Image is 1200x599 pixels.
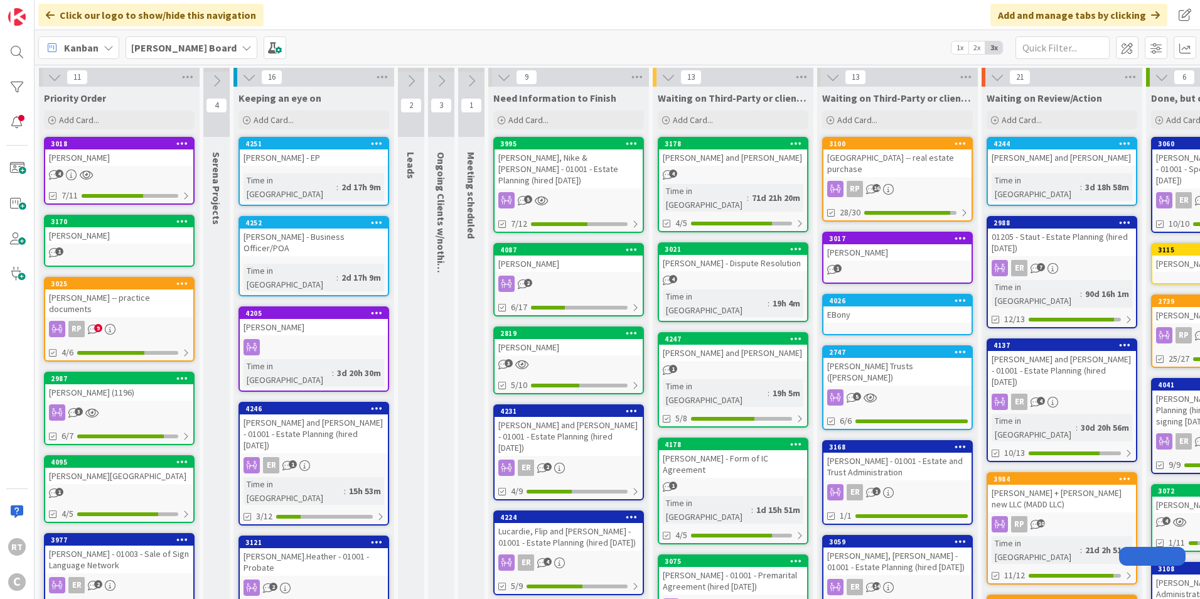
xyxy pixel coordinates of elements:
[823,347,972,386] div: 2747[PERSON_NAME] Trusts ([PERSON_NAME])
[992,414,1076,441] div: Time in [GEOGRAPHIC_DATA]
[240,457,388,473] div: ER
[45,278,193,289] div: 3025
[45,289,193,317] div: [PERSON_NAME] -- practice documents
[1162,517,1171,525] span: 4
[344,484,346,498] span: :
[951,41,968,54] span: 1x
[823,295,972,306] div: 4026
[994,139,1136,148] div: 4244
[823,295,972,323] div: 4026EBony
[1176,327,1192,343] div: RP
[1169,352,1189,365] span: 25/27
[988,473,1136,485] div: 3984
[659,567,807,595] div: [PERSON_NAME] - 01001 - Premarital Agreement (hired [DATE])
[659,556,807,567] div: 3075
[669,365,677,373] span: 1
[994,475,1136,483] div: 3984
[1011,260,1027,276] div: ER
[988,138,1136,149] div: 4244
[45,138,193,166] div: 3018[PERSON_NAME]
[495,244,643,256] div: 4087
[1169,536,1185,549] span: 1/11
[829,348,972,357] div: 2747
[45,321,193,337] div: RP
[988,394,1136,410] div: ER
[240,149,388,166] div: [PERSON_NAME] - EP
[51,217,193,226] div: 3170
[823,233,972,244] div: 3017
[665,245,807,254] div: 3021
[1080,287,1082,301] span: :
[665,335,807,343] div: 4247
[829,296,972,305] div: 4026
[847,484,863,500] div: ER
[45,227,193,244] div: [PERSON_NAME]
[544,558,552,566] span: 4
[1004,313,1025,326] span: 12/13
[495,244,643,272] div: 4087[PERSON_NAME]
[992,536,1080,564] div: Time in [GEOGRAPHIC_DATA]
[68,577,85,593] div: ER
[987,92,1102,104] span: Waiting on Review/Action
[1011,516,1027,532] div: RP
[659,138,807,166] div: 3178[PERSON_NAME] and [PERSON_NAME]
[663,184,747,212] div: Time in [GEOGRAPHIC_DATA]
[44,92,106,104] span: Priority Order
[769,386,803,400] div: 19h 5m
[518,460,534,476] div: ER
[968,41,985,54] span: 2x
[669,170,677,178] span: 4
[659,556,807,595] div: 3075[PERSON_NAME] - 01001 - Premarital Agreement (hired [DATE])
[1015,36,1110,59] input: Quick Filter...
[511,217,527,230] span: 7/12
[665,139,807,148] div: 3178
[659,333,807,361] div: 4247[PERSON_NAME] and [PERSON_NAME]
[263,457,279,473] div: ER
[245,219,388,227] div: 4252
[847,181,863,197] div: RP
[495,512,643,523] div: 4224
[51,139,193,148] div: 3018
[245,404,388,413] div: 4246
[1169,217,1189,230] span: 10/10
[753,503,803,517] div: 1d 15h 51m
[210,152,223,225] span: Serena Projects
[59,114,99,126] span: Add Card...
[840,414,852,428] span: 6/6
[659,149,807,166] div: [PERSON_NAME] and [PERSON_NAME]
[51,458,193,467] div: 4095
[51,279,193,288] div: 3025
[338,180,384,194] div: 2d 17h 9m
[508,114,549,126] span: Add Card...
[45,278,193,317] div: 3025[PERSON_NAME] -- practice documents
[240,217,388,256] div: 4252[PERSON_NAME] - Business Officer/POA
[663,289,768,317] div: Time in [GEOGRAPHIC_DATA]
[659,138,807,149] div: 3178
[45,149,193,166] div: [PERSON_NAME]
[663,379,768,407] div: Time in [GEOGRAPHIC_DATA]
[240,403,388,453] div: 4246[PERSON_NAME] and [PERSON_NAME] - 01001 - Estate Planning (hired [DATE])
[823,536,972,575] div: 3059[PERSON_NAME], [PERSON_NAME] - 01001 - Estate Planning (hired [DATE])
[829,234,972,243] div: 3017
[840,206,860,219] span: 28/30
[62,346,73,359] span: 4/6
[45,468,193,484] div: [PERSON_NAME][GEOGRAPHIC_DATA]
[680,70,702,85] span: 13
[45,373,193,384] div: 2987
[75,407,83,416] span: 3
[988,217,1136,256] div: 298801205 - Staut - Estate Planning (hired [DATE])
[1078,421,1132,434] div: 30d 20h 56m
[669,482,677,490] span: 1
[823,579,972,595] div: ER
[1002,114,1042,126] span: Add Card...
[988,485,1136,512] div: [PERSON_NAME] + [PERSON_NAME] new LLC (MADD LLC)
[67,70,88,85] span: 11
[240,414,388,453] div: [PERSON_NAME] and [PERSON_NAME] - 01001 - Estate Planning (hired [DATE])
[823,453,972,480] div: [PERSON_NAME] - 01001 - Estate and Trust Administration
[823,441,972,480] div: 3168[PERSON_NAME] - 01001 - Estate and Trust Administration
[240,138,388,166] div: 4251[PERSON_NAME] - EP
[240,229,388,256] div: [PERSON_NAME] - Business Officer/POA
[823,536,972,548] div: 3059
[245,309,388,318] div: 4205
[985,41,1002,54] span: 3x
